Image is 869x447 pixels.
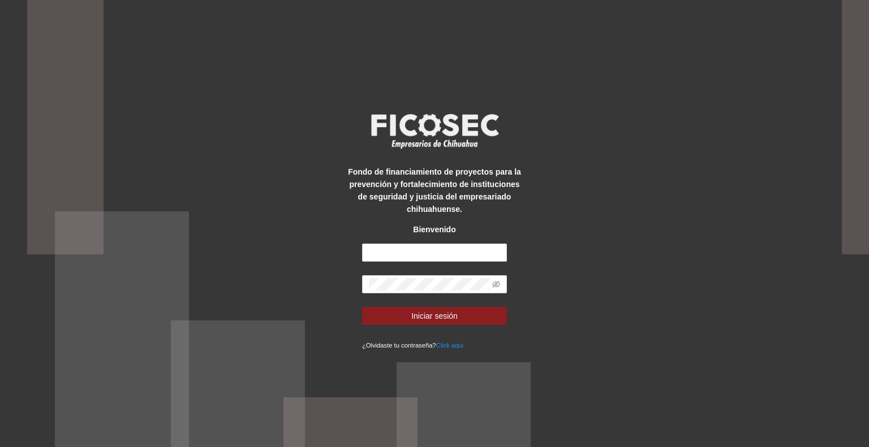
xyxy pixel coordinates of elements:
span: eye-invisible [492,280,500,288]
small: ¿Olvidaste tu contraseña? [362,342,463,349]
img: logo [364,110,505,152]
span: Iniciar sesión [411,310,458,322]
strong: Bienvenido [413,225,455,234]
a: Click aqui [436,342,464,349]
strong: Fondo de financiamiento de proyectos para la prevención y fortalecimiento de instituciones de seg... [348,167,521,214]
button: Iniciar sesión [362,307,507,325]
